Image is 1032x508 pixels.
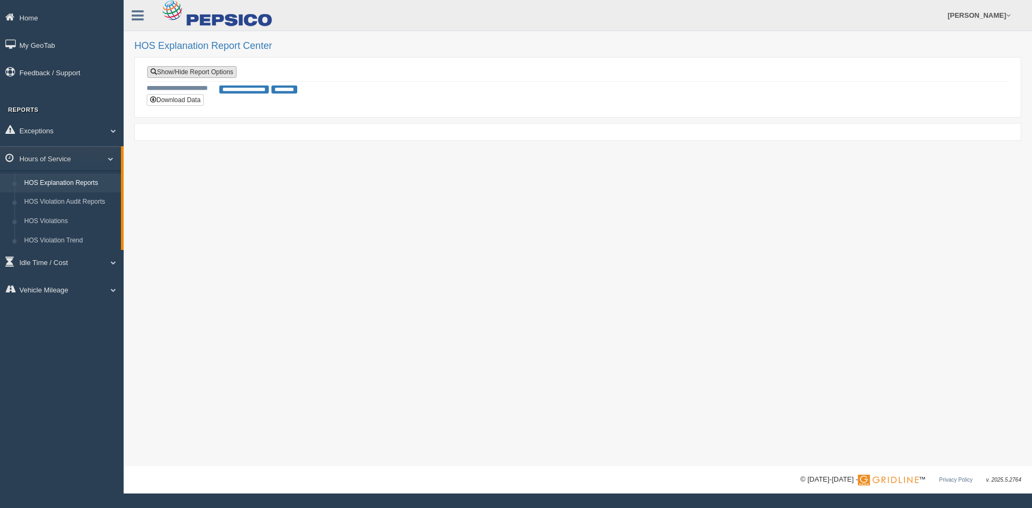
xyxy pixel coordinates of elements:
[800,474,1021,485] div: © [DATE]-[DATE] - ™
[19,192,121,212] a: HOS Violation Audit Reports
[986,477,1021,483] span: v. 2025.5.2764
[19,231,121,251] a: HOS Violation Trend
[147,66,236,78] a: Show/Hide Report Options
[19,212,121,231] a: HOS Violations
[19,174,121,193] a: HOS Explanation Reports
[134,41,1021,52] h2: HOS Explanation Report Center
[147,94,204,106] button: Download Data
[939,477,972,483] a: Privacy Policy
[858,475,919,485] img: Gridline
